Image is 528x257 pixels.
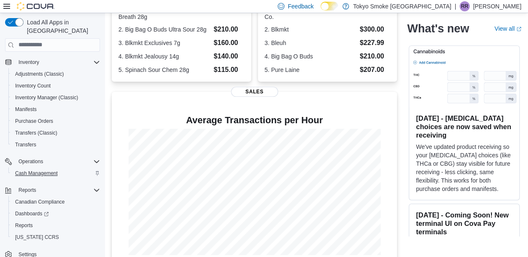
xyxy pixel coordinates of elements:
[12,81,100,91] span: Inventory Count
[8,68,103,80] button: Adjustments (Classic)
[8,231,103,243] button: [US_STATE] CCRS
[12,140,39,150] a: Transfers
[473,1,521,11] p: [PERSON_NAME]
[12,197,68,207] a: Canadian Compliance
[516,26,521,32] svg: External link
[461,1,468,11] span: RR
[12,140,100,150] span: Transfers
[2,184,103,196] button: Reports
[12,220,100,231] span: Reports
[15,118,53,125] span: Purchase Orders
[118,66,210,74] dt: 5. Spinach Sour Chem 28g
[265,25,357,34] dt: 2. Blkmkt
[8,220,103,231] button: Reports
[265,39,357,47] dt: 3. Bleuh
[214,65,244,75] dd: $115.00
[416,114,512,139] h3: [DATE] - [MEDICAL_DATA] choices are now saved when receiving
[360,65,390,75] dd: $207.00
[12,104,100,114] span: Manifests
[416,211,512,236] h3: [DATE] - Coming Soon! New terminal UI on Cova Pay terminals
[15,57,42,67] button: Inventory
[12,232,62,242] a: [US_STATE] CCRS
[416,143,512,193] p: We've updated product receiving so your [MEDICAL_DATA] choices (like THCa or CBG) stay visible fo...
[8,167,103,179] button: Cash Management
[12,209,52,219] a: Dashboards
[12,69,100,79] span: Adjustments (Classic)
[15,141,36,148] span: Transfers
[18,187,36,193] span: Reports
[8,196,103,208] button: Canadian Compliance
[8,139,103,151] button: Transfers
[15,106,37,113] span: Manifests
[18,59,39,66] span: Inventory
[15,94,78,101] span: Inventory Manager (Classic)
[15,199,65,205] span: Canadian Compliance
[12,104,40,114] a: Manifests
[18,158,43,165] span: Operations
[15,71,64,77] span: Adjustments (Classic)
[454,1,456,11] p: |
[15,234,59,241] span: [US_STATE] CCRS
[214,24,244,34] dd: $210.00
[12,209,100,219] span: Dashboards
[15,185,39,195] button: Reports
[2,156,103,167] button: Operations
[15,222,33,229] span: Reports
[8,208,103,220] a: Dashboards
[214,51,244,61] dd: $140.00
[12,81,54,91] a: Inventory Count
[360,51,390,61] dd: $210.00
[15,156,100,167] span: Operations
[15,82,51,89] span: Inventory Count
[12,197,100,207] span: Canadian Compliance
[12,116,57,126] a: Purchase Orders
[8,80,103,92] button: Inventory Count
[12,232,100,242] span: Washington CCRS
[265,52,357,61] dt: 4. Big Bag O Buds
[8,127,103,139] button: Transfers (Classic)
[15,210,49,217] span: Dashboards
[2,56,103,68] button: Inventory
[118,115,390,125] h4: Average Transactions per Hour
[353,1,452,11] p: Tokyo Smoke [GEOGRAPHIC_DATA]
[15,156,47,167] button: Operations
[15,170,58,177] span: Cash Management
[12,93,100,103] span: Inventory Manager (Classic)
[118,52,210,61] dt: 4. Blkmkt Jealousy 14g
[12,168,61,178] a: Cash Management
[8,115,103,127] button: Purchase Orders
[12,128,100,138] span: Transfers (Classic)
[12,128,60,138] a: Transfers (Classic)
[12,168,100,178] span: Cash Management
[494,25,521,32] a: View allExternal link
[460,1,470,11] div: Ryan Ridsdale
[12,220,36,231] a: Reports
[320,2,338,11] input: Dark Mode
[24,18,100,35] span: Load All Apps in [GEOGRAPHIC_DATA]
[231,87,278,97] span: Sales
[407,22,469,35] h2: What's new
[8,103,103,115] button: Manifests
[12,116,100,126] span: Purchase Orders
[15,185,100,195] span: Reports
[12,69,67,79] a: Adjustments (Classic)
[8,92,103,103] button: Inventory Manager (Classic)
[118,25,210,34] dt: 2. Big Bag O Buds Ultra Sour 28g
[360,24,390,34] dd: $300.00
[265,66,357,74] dt: 5. Pure Laine
[118,39,210,47] dt: 3. Blkmkt Exclusives 7g
[17,2,55,11] img: Cova
[15,57,100,67] span: Inventory
[360,38,390,48] dd: $227.99
[214,38,244,48] dd: $160.00
[12,93,81,103] a: Inventory Manager (Classic)
[288,2,313,11] span: Feedback
[15,130,57,136] span: Transfers (Classic)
